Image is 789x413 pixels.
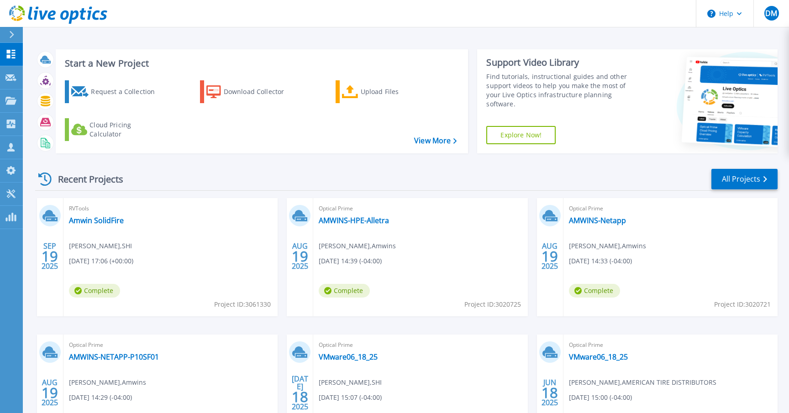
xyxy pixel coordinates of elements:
[569,256,632,266] span: [DATE] 14:33 (-04:00)
[41,376,58,409] div: AUG 2025
[569,284,620,298] span: Complete
[486,72,638,109] div: Find tutorials, instructional guides and other support videos to help you make the most of your L...
[569,377,716,387] span: [PERSON_NAME] , AMERICAN TIRE DISTRIBUTORS
[224,83,297,101] div: Download Collector
[319,241,396,251] span: [PERSON_NAME] , Amwins
[541,376,558,409] div: JUN 2025
[69,284,120,298] span: Complete
[69,352,159,361] a: AMWINS-NETAPP-P10SF01
[214,299,271,309] span: Project ID: 3061330
[319,352,378,361] a: VMware06_18_25
[89,120,163,139] div: Cloud Pricing Calculator
[319,377,382,387] span: [PERSON_NAME] , SHI
[91,83,164,101] div: Request a Collection
[486,57,638,68] div: Support Video Library
[765,10,777,17] span: DM
[69,204,272,214] span: RVTools
[319,256,382,266] span: [DATE] 14:39 (-04:00)
[569,241,646,251] span: [PERSON_NAME] , Amwins
[319,284,370,298] span: Complete
[319,392,382,403] span: [DATE] 15:07 (-04:00)
[486,126,556,144] a: Explore Now!
[336,80,437,103] a: Upload Files
[69,340,272,350] span: Optical Prime
[319,216,389,225] a: AMWINS-HPE-Alletra
[69,256,133,266] span: [DATE] 17:06 (+00:00)
[414,136,457,145] a: View More
[42,389,58,397] span: 19
[569,216,626,225] a: AMWINS-Netapp
[65,118,167,141] a: Cloud Pricing Calculator
[319,204,522,214] span: Optical Prime
[292,252,308,260] span: 19
[542,252,558,260] span: 19
[69,377,146,387] span: [PERSON_NAME] , Amwins
[69,392,132,403] span: [DATE] 14:29 (-04:00)
[464,299,521,309] span: Project ID: 3020725
[291,240,309,273] div: AUG 2025
[319,340,522,350] span: Optical Prime
[35,168,136,190] div: Recent Projects
[541,240,558,273] div: AUG 2025
[569,340,772,350] span: Optical Prime
[69,216,124,225] a: Amwin SolidFire
[42,252,58,260] span: 19
[711,169,778,189] a: All Projects
[569,204,772,214] span: Optical Prime
[65,58,457,68] h3: Start a New Project
[65,80,167,103] a: Request a Collection
[200,80,302,103] a: Download Collector
[714,299,771,309] span: Project ID: 3020721
[292,393,308,401] span: 18
[542,389,558,397] span: 18
[69,241,132,251] span: [PERSON_NAME] , SHI
[41,240,58,273] div: SEP 2025
[569,392,632,403] span: [DATE] 15:00 (-04:00)
[569,352,628,361] a: VMware06_18_25
[361,83,434,101] div: Upload Files
[291,376,309,409] div: [DATE] 2025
